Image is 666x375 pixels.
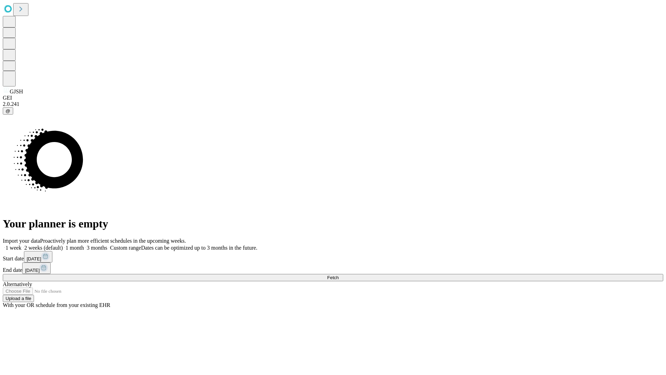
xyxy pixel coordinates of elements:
button: Upload a file [3,295,34,302]
div: 2.0.241 [3,101,663,107]
span: Custom range [110,245,141,251]
span: Import your data [3,238,40,244]
span: Alternatively [3,281,32,287]
span: GJSH [10,89,23,94]
span: 3 months [87,245,107,251]
span: 1 month [66,245,84,251]
span: Proactively plan more efficient schedules in the upcoming weeks. [40,238,186,244]
button: [DATE] [22,262,51,274]
span: Dates can be optimized up to 3 months in the future. [141,245,257,251]
span: 1 week [6,245,22,251]
span: @ [6,108,10,114]
div: End date [3,262,663,274]
span: [DATE] [27,256,41,261]
div: GEI [3,95,663,101]
button: Fetch [3,274,663,281]
button: @ [3,107,13,115]
span: 2 weeks (default) [24,245,63,251]
span: With your OR schedule from your existing EHR [3,302,110,308]
button: [DATE] [24,251,52,262]
div: Start date [3,251,663,262]
span: Fetch [327,275,339,280]
span: [DATE] [25,268,40,273]
h1: Your planner is empty [3,217,663,230]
